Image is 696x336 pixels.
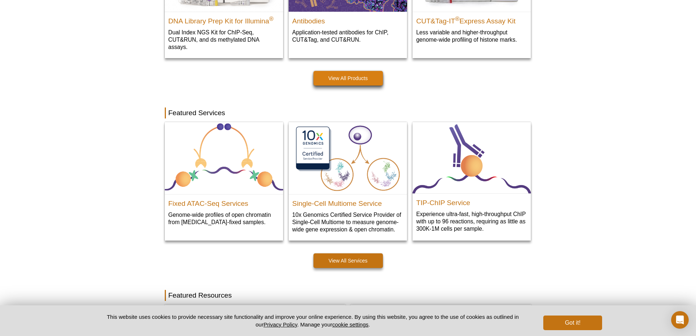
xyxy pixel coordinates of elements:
h2: Single-Cell Multiome Service [292,196,403,207]
img: Fixed ATAC-Seq Services [165,122,283,195]
p: Genome-wide profiles of open chromatin from [MEDICAL_DATA]-fixed samples. [168,211,279,226]
img: TIP-ChIP Service [412,122,531,194]
button: Got it! [543,316,602,330]
p: Experience ultra-fast, high-throughput ChIP with up to 96 reactions, requiring as little as 300K-... [416,210,527,233]
p: This website uses cookies to provide necessary site functionality and improve your online experie... [94,313,532,328]
a: View All Products [313,71,383,86]
h2: CUT&Tag-IT Express Assay Kit [416,14,527,25]
button: cookie settings [332,321,368,328]
h2: Featured Resources [165,290,532,301]
a: Single-Cell Multiome Servicee Single-Cell Multiome Service 10x Genomics Certified Service Provide... [289,122,407,241]
a: TIP-ChIP Service TIP-ChIP Service Experience ultra-fast, high-throughput ChIP with up to 96 react... [412,122,531,240]
p: Application-tested antibodies for ChIP, CUT&Tag, and CUT&RUN. [292,29,403,44]
p: 10x Genomics Certified Service Provider of Single-Cell Multiome to measure genome-wide gene expre... [292,211,403,233]
p: Dual Index NGS Kit for ChIP-Seq, CUT&RUN, and ds methylated DNA assays. [168,29,279,51]
sup: ® [455,15,460,22]
h2: Antibodies [292,14,403,25]
a: View All Services [313,253,383,268]
sup: ® [269,15,274,22]
a: Privacy Policy [263,321,297,328]
h2: TIP-ChIP Service [416,196,527,207]
p: Less variable and higher-throughput genome-wide profiling of histone marks​. [416,29,527,44]
h2: Fixed ATAC-Seq Services [168,196,279,207]
h2: Featured Services [165,107,532,118]
img: Single-Cell Multiome Servicee [289,122,407,195]
div: Open Intercom Messenger [671,311,689,329]
h2: DNA Library Prep Kit for Illumina [168,14,279,25]
a: Fixed ATAC-Seq Services Fixed ATAC-Seq Services Genome-wide profiles of open chromatin from [MEDI... [165,122,283,234]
